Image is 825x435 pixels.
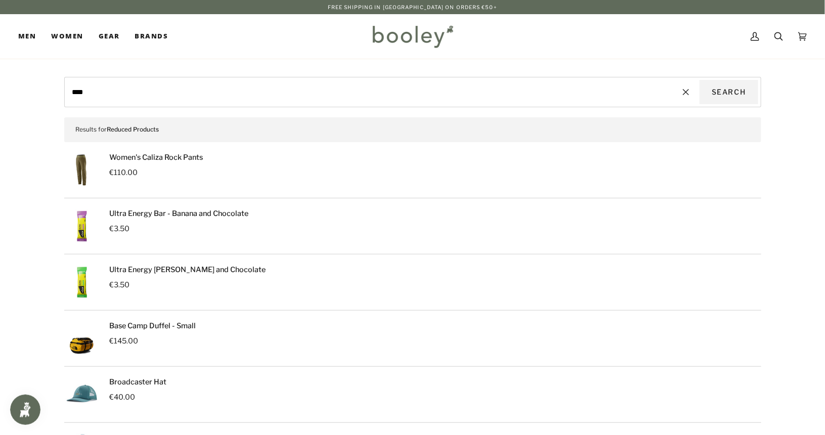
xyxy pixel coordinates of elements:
[135,31,168,41] span: Brands
[110,168,138,177] span: €110.00
[110,153,203,162] a: Women's Caliza Rock Pants
[110,209,249,218] a: Ultra Energy Bar - Banana and Chocolate
[107,126,159,133] span: Reduced Products
[67,80,672,104] input: Search our store
[368,22,457,51] img: Booley
[110,321,196,330] a: Base Camp Duffel - Small
[18,14,44,59] a: Men
[328,3,497,11] p: Free Shipping in [GEOGRAPHIC_DATA] on Orders €50+
[18,31,36,41] span: Men
[110,393,136,402] span: €40.00
[110,224,130,233] span: €3.50
[110,280,130,289] span: €3.50
[51,31,83,41] span: Women
[110,377,167,386] a: Broadcaster Hat
[99,31,120,41] span: Gear
[110,336,139,345] span: €145.00
[91,14,127,59] a: Gear
[76,123,750,137] p: Results for
[44,14,91,59] a: Women
[64,208,100,244] img: Naak Energy Bar - Banana and Chocolate - Booley Galway
[127,14,176,59] a: Brands
[64,152,100,188] img: Patagonia Women's Caliza Rock Pants Tent Green - Booley Galway
[110,265,266,274] a: Ultra Energy [PERSON_NAME] and Chocolate
[672,80,700,104] button: Reset
[64,377,100,412] img: Patagonia Broadcaster Hat Berm Logo / Wetland Blue - Booley Galway
[64,321,100,356] img: The North Face Base Camp Duffel - Small Summit Gold / TNF Black / NPF - Booley Galway
[10,395,40,425] iframe: Button to open loyalty program pop-up
[700,80,758,104] button: Search
[64,265,100,300] img: Naak Energy Bar - Almond and Chocolate - Booley Galway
